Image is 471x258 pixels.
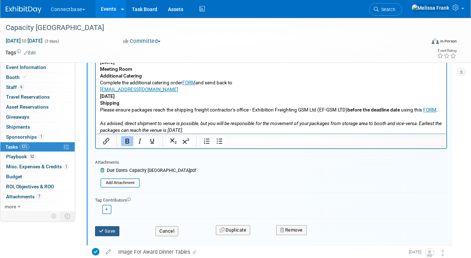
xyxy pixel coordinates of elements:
a: Staff6 [0,83,75,92]
span: Asset Reservations [6,104,49,110]
div: Capacity [GEOGRAPHIC_DATA] [3,21,418,34]
a: Booth [0,73,75,82]
b: before the deadline date [252,154,304,159]
button: Cancel [155,226,178,236]
span: Tasks [5,144,29,150]
b: Register booth staff [4,38,48,44]
i: Move task [441,249,445,256]
span: 1 [39,134,44,139]
td: Toggle Event Tabs [60,212,75,221]
b: [DATE] [4,140,19,146]
a: [EMAIL_ADDRESS][DOMAIN_NAME] [19,72,97,78]
a: Tasks43% [0,142,75,152]
a: Playbook52 [0,152,75,162]
a: Shipments [0,122,75,132]
td: Personalize Event Tab Strip [48,212,60,221]
a: FORM [155,99,169,105]
span: Travel Reservations [6,94,50,100]
span: to [21,38,28,44]
img: Melissa Frank [411,4,450,12]
span: Search [379,7,395,12]
span: more [5,204,16,209]
span: [DATE] [DATE] [5,38,43,44]
span: Giveaways [6,114,29,120]
a: Sponsorships1 [0,132,75,142]
div: Event Rating [437,49,456,53]
span: Due Dates- Capacity [GEOGRAPHIC_DATA]pdf [107,168,196,173]
button: Bold [121,136,133,146]
td: Tags [5,49,36,56]
b: Cvent portal [20,45,47,50]
div: Image For Award Dinner Tables [115,246,405,258]
button: Bullet list [213,136,225,146]
span: 43% [20,144,29,149]
button: Subscript [167,136,179,146]
a: Asset Reservations [0,102,75,112]
img: ExhibitDay [6,6,41,13]
b: [DATE] [4,79,19,84]
a: Misc. Expenses & Credits1 [0,162,75,172]
span: Shipments [6,124,30,130]
button: Committed [121,38,163,45]
a: FORM [327,154,341,159]
div: In-Person [440,39,457,44]
button: Underline [146,136,158,146]
b: Meeting Room [4,113,36,119]
span: 1 [64,164,69,169]
span: Event Information [6,64,46,70]
span: ROI, Objectives & ROO [6,184,54,189]
span: Attachments [6,194,42,199]
a: Attachments7 [0,192,75,202]
button: Superscript [180,136,192,146]
span: Playbook [6,154,36,159]
span: [DATE] [409,249,425,254]
a: [EMAIL_ADDRESS][DOMAIN_NAME] [236,18,314,23]
button: Insert/edit link [100,136,112,146]
div: Tag Contributors [95,196,447,203]
span: (3 days) [44,39,59,44]
a: Giveaways [0,112,75,122]
span: 6 [19,84,24,90]
div: Event Format [391,37,457,48]
i: Booth reservation complete [23,75,26,79]
span: Budget [6,174,22,179]
a: Travel Reservations [0,92,75,102]
button: Save [95,226,119,236]
b: Electrics [28,85,46,91]
button: Remove [276,225,307,235]
img: Unassigned [425,248,434,257]
a: Event Information [0,63,75,72]
span: Sponsorships [6,134,44,140]
a: FORM [86,126,100,132]
button: Italic [134,136,146,146]
i: As advised, direct shipment to venue is possible, but you will be responsible for the movement of... [4,167,346,180]
b: [DATE] [4,4,19,9]
button: Duplicate [216,225,250,235]
a: [EMAIL_ADDRESS][DOMAIN_NAME] [4,133,83,139]
a: edit [102,249,115,255]
b: Shipping [4,147,24,153]
a: [EMAIL_ADDRESS][DOMAIN_NAME] [205,99,284,105]
a: more [0,202,75,212]
a: ROI, Objectives & ROO [0,182,75,192]
div: Attachments [95,159,196,165]
b: Booth graphics [4,11,38,16]
span: 52 [29,154,36,159]
a: Edit [24,50,36,55]
i: Remember, you can also brand the side partition walls. Please liaise with Full Circle for dimensi... [4,31,228,37]
button: Numbered list [201,136,213,146]
a: Budget [0,172,75,182]
span: Misc. Expenses & Credits [6,164,69,169]
span: 7 [36,194,42,199]
span: Staff [6,84,24,90]
a: Search [369,3,402,16]
span: Booth [6,74,28,80]
img: Format-Inperson.png [432,38,439,44]
b: AV orders [4,58,26,64]
b: [DATE] [4,106,19,112]
b: [DATE] [4,51,19,57]
b: Additional Catering [4,120,46,125]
